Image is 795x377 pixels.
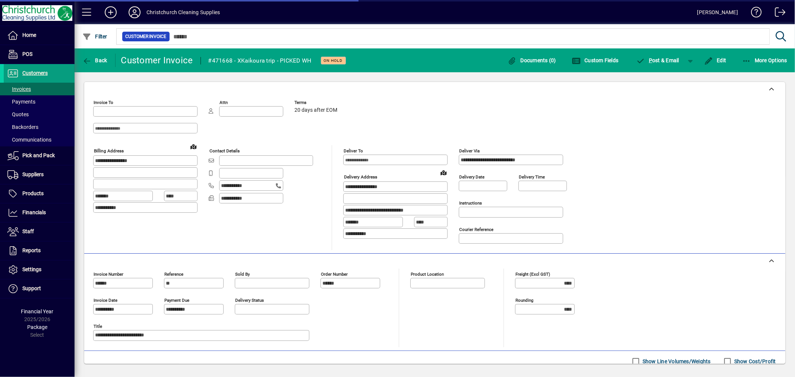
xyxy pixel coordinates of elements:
button: Add [99,6,123,19]
button: Documents (0) [506,54,558,67]
span: Pick and Pack [22,152,55,158]
a: Logout [769,1,786,26]
a: Knowledge Base [745,1,762,26]
span: Invoices [7,86,31,92]
button: Custom Fields [570,54,621,67]
span: Financials [22,209,46,215]
span: POS [22,51,32,57]
button: Profile [123,6,146,19]
mat-label: Deliver via [459,148,480,153]
a: Reports [4,241,75,260]
span: Back [82,57,107,63]
mat-label: Invoice date [94,298,117,303]
div: #471668 - XKaikoura trip - PICKED WH [208,55,312,67]
span: Backorders [7,124,38,130]
button: Post & Email [632,54,683,67]
mat-label: Invoice To [94,100,113,105]
span: ost & Email [636,57,679,63]
span: Suppliers [22,171,44,177]
span: Documents (0) [508,57,556,63]
a: Pick and Pack [4,146,75,165]
mat-label: Deliver To [344,148,363,153]
a: Support [4,279,75,298]
a: Home [4,26,75,45]
span: Custom Fields [572,57,619,63]
a: Financials [4,203,75,222]
span: More Options [742,57,788,63]
span: Filter [82,34,107,39]
mat-label: Reference [164,272,183,277]
span: Package [27,324,47,330]
span: Communications [7,137,51,143]
span: Staff [22,228,34,234]
a: View on map [187,140,199,152]
div: [PERSON_NAME] [697,6,738,18]
a: View on map [438,167,449,178]
div: Customer Invoice [121,54,193,66]
mat-label: Title [94,324,102,329]
span: Quotes [7,111,29,117]
span: Financial Year [21,308,54,314]
span: Edit [704,57,726,63]
span: Products [22,190,44,196]
a: Invoices [4,83,75,95]
mat-label: Attn [220,100,228,105]
span: P [649,57,652,63]
span: Customer Invoice [125,33,167,40]
a: Payments [4,95,75,108]
a: POS [4,45,75,64]
mat-label: Delivery date [459,174,485,180]
app-page-header-button: Back [75,54,116,67]
mat-label: Delivery status [235,298,264,303]
mat-label: Courier Reference [459,227,493,232]
span: Reports [22,247,41,253]
span: Customers [22,70,48,76]
a: Backorders [4,121,75,133]
span: Support [22,285,41,291]
a: Products [4,184,75,203]
mat-label: Order number [321,272,348,277]
button: Edit [702,54,728,67]
mat-label: Payment due [164,298,189,303]
a: Staff [4,222,75,241]
span: Payments [7,99,35,105]
mat-label: Invoice number [94,272,123,277]
mat-label: Rounding [515,298,533,303]
span: 20 days after EOM [294,107,337,113]
label: Show Cost/Profit [733,358,776,365]
mat-label: Freight (excl GST) [515,272,550,277]
a: Suppliers [4,165,75,184]
span: Settings [22,266,41,272]
label: Show Line Volumes/Weights [641,358,711,365]
mat-label: Instructions [459,200,482,206]
button: More Options [740,54,789,67]
span: Home [22,32,36,38]
a: Communications [4,133,75,146]
mat-label: Product location [411,272,444,277]
a: Settings [4,260,75,279]
button: Back [81,54,109,67]
span: Terms [294,100,339,105]
mat-label: Delivery time [519,174,545,180]
div: Christchurch Cleaning Supplies [146,6,220,18]
button: Filter [81,30,109,43]
mat-label: Sold by [235,272,250,277]
a: Quotes [4,108,75,121]
span: On hold [324,58,343,63]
